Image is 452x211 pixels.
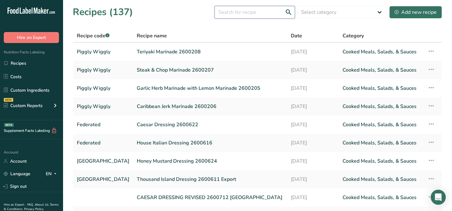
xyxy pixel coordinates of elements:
[137,32,167,40] span: Recipe name
[137,173,283,186] a: Thousand Island Dressing 2600611 Export
[73,5,133,19] h1: Recipes (137)
[215,6,295,19] input: Search for recipe
[77,154,129,168] a: [GEOGRAPHIC_DATA]
[291,136,335,149] a: [DATE]
[291,32,302,40] span: Date
[137,136,283,149] a: House Italian Dressing 2600616
[77,32,109,39] span: Recipe code
[291,173,335,186] a: [DATE]
[137,82,283,95] a: Garlic Herb Marinade with Lemon Marinade 2600205
[4,123,14,127] div: BETA
[291,154,335,168] a: [DATE]
[35,203,50,207] a: About Us .
[46,170,59,178] div: EN
[27,203,35,207] a: FAQ .
[77,136,129,149] a: Federated
[343,32,364,40] span: Category
[343,100,420,113] a: Cooked Meals, Salads, & Sauces
[77,118,129,131] a: Federated
[77,82,129,95] a: Piggly Wiggly
[77,173,129,186] a: [GEOGRAPHIC_DATA]
[4,203,26,207] a: Hire an Expert .
[343,136,420,149] a: Cooked Meals, Salads, & Sauces
[4,102,43,109] div: Custom Reports
[291,191,335,204] a: [DATE]
[431,190,446,205] div: Open Intercom Messenger
[291,63,335,77] a: [DATE]
[343,173,420,186] a: Cooked Meals, Salads, & Sauces
[77,45,129,58] a: Piggly Wiggly
[137,100,283,113] a: Caribbean Jerk Marinade 2600206
[4,32,59,43] button: Hire an Expert
[137,191,283,204] a: CAESAR DRESSING REVISED 2600712 [GEOGRAPHIC_DATA]
[137,63,283,77] a: Steak & Chop Marinade 2600207
[77,63,129,77] a: Piggly Wiggly
[291,82,335,95] a: [DATE]
[137,154,283,168] a: Honey Mustard Dressing 2600624
[343,45,420,58] a: Cooked Meals, Salads, & Sauces
[291,100,335,113] a: [DATE]
[343,118,420,131] a: Cooked Meals, Salads, & Sauces
[343,154,420,168] a: Cooked Meals, Salads, & Sauces
[291,45,335,58] a: [DATE]
[137,45,283,58] a: Teriyaki Marinade 2600208
[4,98,13,102] div: NEW
[291,118,335,131] a: [DATE]
[77,100,129,113] a: Piggly Wiggly
[343,191,420,204] a: Cooked Meals, Salads, & Sauces
[137,118,283,131] a: Caesar Dressing 2600622
[389,6,442,19] button: Add new recipe
[395,8,437,16] div: Add new recipe
[343,82,420,95] a: Cooked Meals, Salads, & Sauces
[4,168,30,179] a: Language
[343,63,420,77] a: Cooked Meals, Salads, & Sauces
